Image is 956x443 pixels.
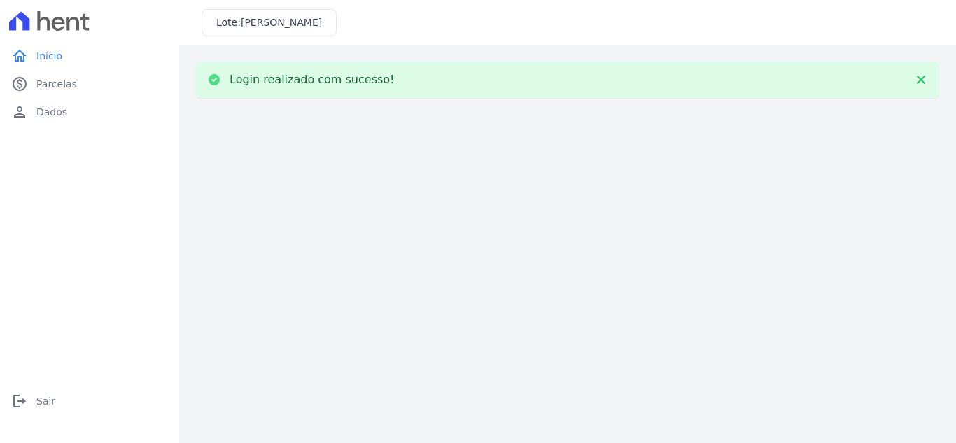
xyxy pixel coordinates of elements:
i: person [11,104,28,120]
a: homeInício [6,42,174,70]
span: Início [36,49,62,63]
span: Parcelas [36,77,77,91]
h3: Lote: [216,15,322,30]
span: Sair [36,394,55,408]
i: paid [11,76,28,92]
a: logoutSair [6,387,174,415]
a: personDados [6,98,174,126]
a: paidParcelas [6,70,174,98]
p: Login realizado com sucesso! [230,73,395,87]
i: home [11,48,28,64]
span: [PERSON_NAME] [241,17,322,28]
i: logout [11,393,28,409]
span: Dados [36,105,67,119]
